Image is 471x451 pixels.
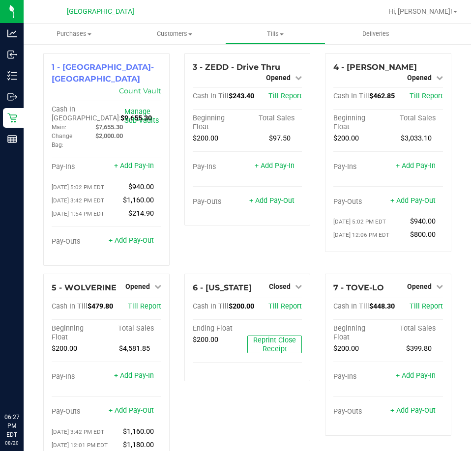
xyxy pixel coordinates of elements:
[388,114,443,123] div: Total Sales
[333,283,384,292] span: 7 - TOVE-LO
[7,134,17,144] inline-svg: Reports
[52,428,104,435] span: [DATE] 3:42 PM EDT
[124,24,225,44] a: Customers
[249,197,294,205] a: + Add Pay-Out
[52,372,106,381] div: Pay-Ins
[193,163,247,171] div: Pay-Ins
[333,324,388,342] div: Beginning Float
[349,29,403,38] span: Deliveries
[125,29,225,38] span: Customers
[255,162,294,170] a: + Add Pay-In
[410,92,443,100] span: Till Report
[109,236,154,245] a: + Add Pay-Out
[333,134,359,142] span: $200.00
[193,302,229,310] span: Cash In Till
[333,372,388,381] div: Pay-Ins
[24,24,124,44] a: Purchases
[325,24,426,44] a: Deliveries
[123,196,154,204] span: $1,160.00
[10,372,39,402] iframe: Resource center
[114,162,154,170] a: + Add Pay-In
[52,210,104,217] span: [DATE] 1:54 PM EDT
[333,302,369,310] span: Cash In Till
[390,197,436,205] a: + Add Pay-Out
[247,336,302,353] button: Reprint Close Receipt
[333,62,417,72] span: 4 - [PERSON_NAME]
[396,162,436,170] a: + Add Pay-In
[123,427,154,436] span: $1,160.00
[125,282,150,290] span: Opened
[7,71,17,81] inline-svg: Inventory
[52,197,104,204] span: [DATE] 3:42 PM EDT
[120,114,152,122] span: $9,655.30
[390,406,436,415] a: + Add Pay-Out
[333,407,388,416] div: Pay-Outs
[193,134,218,142] span: $200.00
[269,134,291,142] span: $97.50
[268,92,302,100] a: Till Report
[67,7,134,16] span: [GEOGRAPHIC_DATA]
[333,163,388,171] div: Pay-Ins
[193,324,247,333] div: Ending Float
[229,92,254,100] span: $243.40
[396,371,436,380] a: + Add Pay-In
[119,86,161,95] a: Count Vault
[52,407,106,416] div: Pay-Outs
[333,114,388,132] div: Beginning Float
[52,237,106,246] div: Pay-Outs
[193,197,247,206] div: Pay-Outs
[410,217,436,225] span: $940.00
[407,282,432,290] span: Opened
[29,371,41,383] iframe: Resource center unread badge
[247,114,302,123] div: Total Sales
[128,302,161,310] a: Till Report
[388,7,452,15] span: Hi, [PERSON_NAME]!
[407,74,432,82] span: Opened
[95,123,123,131] span: $7,655.30
[225,24,326,44] a: Tills
[193,114,247,132] div: Beginning Float
[114,371,154,380] a: + Add Pay-In
[193,283,252,292] span: 6 - [US_STATE]
[7,28,17,38] inline-svg: Analytics
[333,197,388,206] div: Pay-Outs
[52,62,154,84] span: 1 - [GEOGRAPHIC_DATA]-[GEOGRAPHIC_DATA]
[401,134,432,142] span: $3,033.10
[369,92,395,100] span: $462.85
[269,282,291,290] span: Closed
[7,113,17,123] inline-svg: Retail
[410,302,443,310] a: Till Report
[410,230,436,239] span: $800.00
[406,344,432,353] span: $399.80
[52,184,104,191] span: [DATE] 5:02 PM EDT
[124,108,159,125] a: Manage Sub-Vaults
[4,439,19,447] p: 08/20
[128,183,154,191] span: $940.00
[52,133,72,148] span: Change Bag:
[333,218,386,225] span: [DATE] 5:02 PM EDT
[7,92,17,102] inline-svg: Outbound
[52,163,106,171] div: Pay-Ins
[52,442,108,449] span: [DATE] 12:01 PM EDT
[193,62,280,72] span: 3 - ZEDD - Drive Thru
[119,344,150,353] span: $4,581.85
[369,302,395,310] span: $448.30
[7,50,17,59] inline-svg: Inbound
[106,324,161,333] div: Total Sales
[52,283,117,292] span: 5 - WOLVERINE
[52,344,77,353] span: $200.00
[253,336,296,353] span: Reprint Close Receipt
[229,302,254,310] span: $200.00
[109,406,154,415] a: + Add Pay-Out
[266,74,291,82] span: Opened
[123,441,154,449] span: $1,180.00
[333,344,359,353] span: $200.00
[88,302,113,310] span: $479.80
[193,336,218,344] span: $200.00
[268,302,302,310] a: Till Report
[333,92,369,100] span: Cash In Till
